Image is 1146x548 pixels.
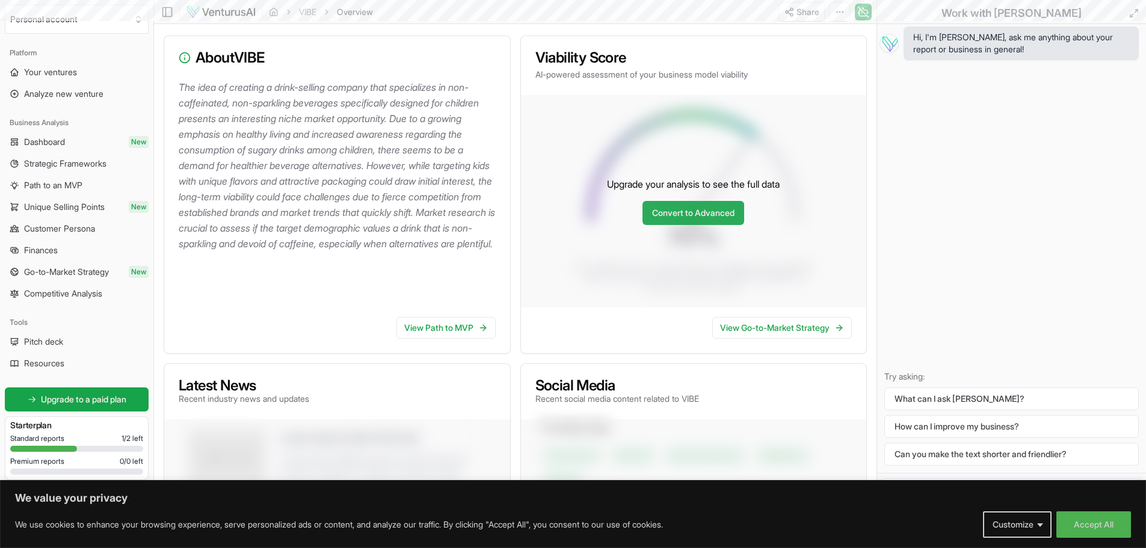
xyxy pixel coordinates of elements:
[179,378,309,393] h3: Latest News
[122,434,143,443] span: 1 / 2 left
[179,79,501,251] p: The idea of creating a drink-selling company that specializes in non-caffeinated, non-sparkling b...
[41,393,126,405] span: Upgrade to a paid plan
[5,197,149,217] a: Unique Selling PointsNew
[24,357,64,369] span: Resources
[24,66,77,78] span: Your ventures
[129,201,149,213] span: New
[884,415,1139,438] button: How can I improve my business?
[24,88,103,100] span: Analyze new venture
[5,113,149,132] div: Business Analysis
[5,43,149,63] div: Platform
[5,387,149,411] a: Upgrade to a paid plan
[642,201,744,225] a: Convert to Advanced
[880,34,899,53] img: Vera
[15,491,1131,505] p: We value your privacy
[5,84,149,103] a: Analyze new venture
[24,244,58,256] span: Finances
[129,266,149,278] span: New
[712,317,852,339] a: View Go-to-Market Strategy
[24,336,63,348] span: Pitch deck
[535,69,852,81] p: AI-powered assessment of your business model viability
[24,288,102,300] span: Competitive Analysis
[884,371,1139,383] p: Try asking:
[1056,511,1131,538] button: Accept All
[24,158,106,170] span: Strategic Frameworks
[5,313,149,332] div: Tools
[884,443,1139,466] button: Can you make the text shorter and friendlier?
[983,511,1052,538] button: Customize
[5,63,149,82] a: Your ventures
[396,317,496,339] a: View Path to MVP
[535,378,699,393] h3: Social Media
[5,332,149,351] a: Pitch deck
[5,284,149,303] a: Competitive Analysis
[5,262,149,282] a: Go-to-Market StrategyNew
[129,136,149,148] span: New
[5,354,149,373] a: Resources
[5,176,149,195] a: Path to an MVP
[24,266,109,278] span: Go-to-Market Strategy
[179,393,309,405] p: Recent industry news and updates
[10,419,143,431] h3: Starter plan
[10,434,64,443] span: Standard reports
[5,219,149,238] a: Customer Persona
[120,457,143,466] span: 0 / 0 left
[535,393,699,405] p: Recent social media content related to VIBE
[5,132,149,152] a: DashboardNew
[24,179,82,191] span: Path to an MVP
[179,51,496,65] h3: About VIBE
[10,457,64,466] span: Premium reports
[5,154,149,173] a: Strategic Frameworks
[607,177,780,191] p: Upgrade your analysis to see the full data
[24,136,65,148] span: Dashboard
[24,201,105,213] span: Unique Selling Points
[24,223,95,235] span: Customer Persona
[884,387,1139,410] button: What can I ask [PERSON_NAME]?
[15,517,663,532] p: We use cookies to enhance your browsing experience, serve personalized ads or content, and analyz...
[5,241,149,260] a: Finances
[535,51,852,65] h3: Viability Score
[913,31,1129,55] span: Hi, I'm [PERSON_NAME], ask me anything about your report or business in general!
